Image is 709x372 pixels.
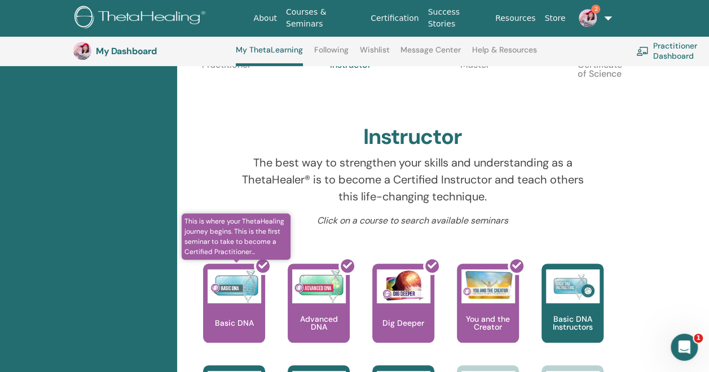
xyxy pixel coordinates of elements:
[541,315,604,331] p: Basic DNA Instructors
[281,2,366,34] a: Courses & Seminars
[457,264,519,365] a: You and the Creator You and the Creator
[540,8,570,29] a: Store
[363,124,462,150] h2: Instructor
[378,319,429,327] p: Dig Deeper
[74,6,209,31] img: logo.png
[372,264,434,365] a: Dig Deeper Dig Deeper
[546,269,600,303] img: Basic DNA Instructors
[292,269,346,303] img: Advanced DNA
[288,315,350,331] p: Advanced DNA
[491,8,540,29] a: Resources
[579,9,597,27] img: default.jpg
[457,315,519,331] p: You and the Creator
[451,60,499,108] p: Master
[461,269,515,300] img: You and the Creator
[288,264,350,365] a: Advanced DNA Advanced DNA
[576,60,623,108] p: Certificate of Science
[73,42,91,60] img: default.jpg
[694,334,703,343] span: 1
[636,46,649,55] img: chalkboard-teacher.svg
[591,5,600,14] span: 2
[314,45,349,63] a: Following
[541,264,604,365] a: Basic DNA Instructors Basic DNA Instructors
[208,269,261,303] img: Basic DNA
[360,45,390,63] a: Wishlist
[235,154,591,205] p: The best way to strengthen your skills and understanding as a ThetaHealer® is to become a Certifi...
[423,2,490,34] a: Success Stories
[671,334,698,361] iframe: Intercom live chat
[235,214,591,227] p: Click on a course to search available seminars
[472,45,537,63] a: Help & Resources
[236,45,303,66] a: My ThetaLearning
[96,46,209,56] h3: My Dashboard
[203,264,265,365] a: This is where your ThetaHealing journey begins. This is the first seminar to take to become a Cer...
[377,269,430,303] img: Dig Deeper
[366,8,423,29] a: Certification
[400,45,461,63] a: Message Center
[182,213,290,260] span: This is where your ThetaHealing journey begins. This is the first seminar to take to become a Cer...
[202,60,249,108] p: Practitioner
[327,60,374,108] p: Instructor
[249,8,281,29] a: About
